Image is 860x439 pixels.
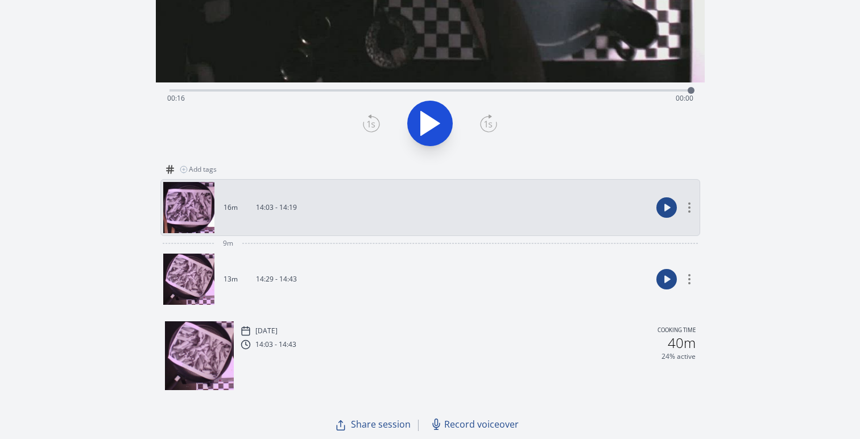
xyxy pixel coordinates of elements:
p: 16m [224,203,238,212]
p: 14:03 - 14:19 [256,203,297,212]
button: Add tags [175,160,221,179]
img: 250926212952_thumb.jpeg [163,254,214,305]
span: Record voiceover [444,417,519,431]
span: Add tags [189,165,217,174]
p: 14:29 - 14:43 [256,275,297,284]
img: 250926212952_thumb.jpeg [165,321,234,390]
img: 250926210320_thumb.jpeg [163,182,214,233]
span: 00:00 [676,93,693,103]
span: 9m [223,239,233,248]
p: [DATE] [255,326,278,336]
p: Cooking time [658,326,696,336]
span: | [415,416,421,432]
p: 24% active [661,352,696,361]
p: 14:03 - 14:43 [255,340,296,349]
p: 13m [224,275,238,284]
h2: 40m [668,336,696,350]
span: Share session [351,417,411,431]
span: 00:16 [167,93,185,103]
a: Record voiceover [426,413,526,436]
